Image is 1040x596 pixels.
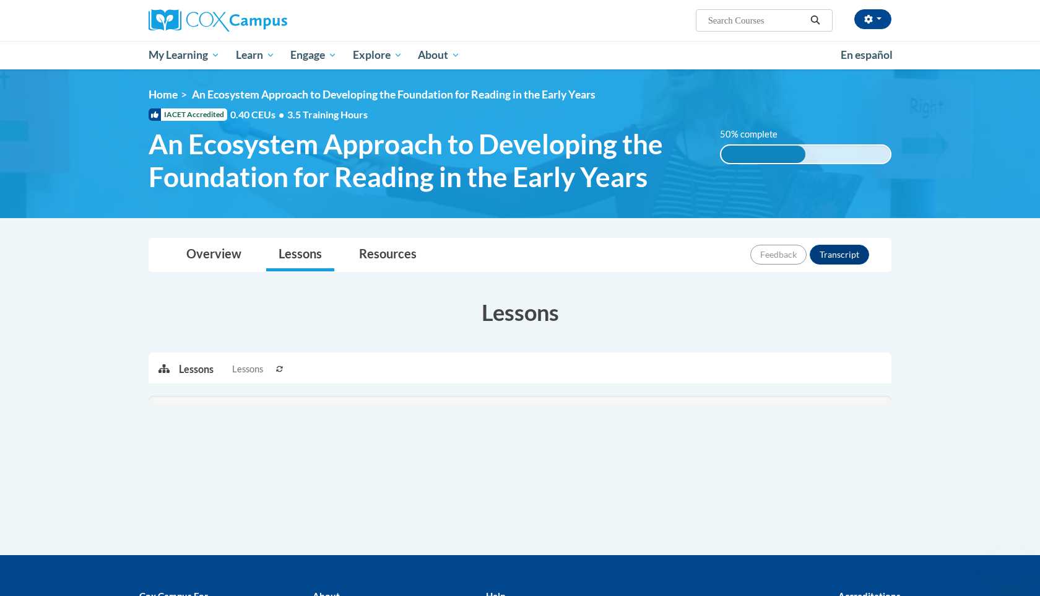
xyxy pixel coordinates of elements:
[854,9,891,29] button: Account Settings
[720,128,791,141] label: 50% complete
[750,245,807,265] button: Feedback
[149,108,227,121] span: IACET Accredited
[810,245,869,265] button: Transcript
[282,41,345,69] a: Engage
[192,88,596,101] span: An Ecosystem Approach to Developing the Foundation for Reading in the Early Years
[266,239,334,271] a: Lessons
[228,41,283,69] a: Learn
[410,41,469,69] a: About
[236,48,275,63] span: Learn
[230,108,287,121] span: 0.40 CEUs
[841,48,893,61] span: En español
[149,9,384,32] a: Cox Campus
[130,41,910,69] div: Main menu
[149,48,220,63] span: My Learning
[287,108,368,120] span: 3.5 Training Hours
[149,88,178,101] a: Home
[806,13,825,28] button: Search
[347,239,429,271] a: Resources
[353,48,402,63] span: Explore
[290,48,337,63] span: Engage
[232,362,263,376] span: Lessons
[141,41,228,69] a: My Learning
[345,41,410,69] a: Explore
[149,297,891,328] h3: Lessons
[990,546,1030,586] iframe: Button to launch messaging window
[707,13,806,28] input: Search Courses
[174,239,254,271] a: Overview
[833,42,901,68] a: En español
[179,362,214,376] p: Lessons
[149,9,287,32] img: Cox Campus
[418,48,460,63] span: About
[149,128,701,193] span: An Ecosystem Approach to Developing the Foundation for Reading in the Early Years
[721,146,806,163] div: 50% complete
[279,108,284,120] span: •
